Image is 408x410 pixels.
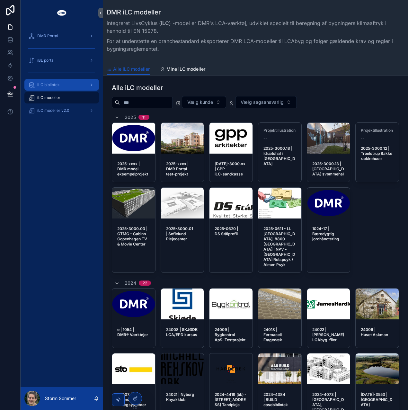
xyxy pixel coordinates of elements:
[24,105,99,116] a: iLC modeller v2.0
[166,66,205,72] span: Mine iLC modeller
[107,63,150,76] a: Alle iLC modeller
[209,353,253,384] div: H_Arkitekter_BW_logosite_HARREBEK15-4268948383.png
[112,83,163,92] h1: Alle iLC modeller
[258,353,301,384] div: BUILD.png
[143,281,147,286] div: 22
[307,123,350,154] div: Aabenraa_Arena_2024@2x.jpg
[312,327,345,342] strong: 24022 | [PERSON_NAME] LCAbyg-filer
[24,79,99,91] a: iLC bibliotek
[263,327,283,342] strong: 24018 | Fermacell Etagedæk
[182,96,226,108] button: Select Button
[37,108,69,113] span: iLC modeller v2.0
[125,280,136,286] span: 2024
[113,66,150,72] span: Alle iLC modeller
[112,123,155,154] div: DMR.jpg
[107,37,404,53] p: For at understøtte en branchestandard eksporterer DMR LCA-modeller til LCAbyg og følger gældende ...
[241,99,284,105] span: Vælg sagsansvarlig
[209,188,253,218] div: images
[166,161,190,176] strong: 2025-xxxx | DMR Portal test-projekt
[187,99,213,105] span: Vælg kunde
[24,30,99,42] a: DMR Portal
[161,289,204,319] div: 1519902522630-1905729289
[361,327,388,337] strong: 24006 | Huset Askman
[166,392,195,402] strong: 24021 | Nyborg Kayakklub
[161,188,204,218] div: Sofielund-plejecenter.png
[112,353,155,384] div: w3K5yndW7gP9NrmypJQLuF7Uq210O09ggiDmsqs_gWY
[258,188,301,218] div: Viborg-rets_2.png
[37,33,58,39] span: DMR Portal
[361,146,393,161] strong: 2025-3000.12 | Troelstrup Bakke rækkehuse
[307,188,350,218] div: 6sVsFGQRUkCDA0j2_VxNitmSgZ7kVtsz6a15sVWbnOs
[24,55,99,66] a: iBL portal
[263,392,288,407] strong: 2024-4384 | BUILD casebibliotek
[215,161,246,176] strong: [DATE]-3000.xx | GPP iLC-sandkasse
[107,8,404,17] h1: DMR iLC modeller
[215,327,245,342] strong: 24009 | Bygkontrol ApS: Testprojekt
[209,123,253,154] div: wI3BWFCFGfqZWUbMVj0lBPwsP5xPM0z4crCzzBOMjQ0
[37,58,55,63] span: iBL portal
[356,353,399,384] div: image.png
[125,114,136,120] span: 2025
[21,26,103,136] div: scrollable content
[263,146,295,166] strong: 2025-3000.18 | Idrætshal i [GEOGRAPHIC_DATA]
[361,136,365,141] span: --
[361,392,393,407] strong: [DATE]-3553 | [GEOGRAPHIC_DATA]
[361,128,394,133] span: Projektillustration
[160,63,205,76] a: Mine iLC modeller
[161,353,204,384] div: Asset-1@2x.png
[235,96,297,108] button: Select Button
[215,226,239,236] strong: 2025-0620 | DS Stålprofil
[117,392,146,407] strong: 24007 | Sto Danmark - vægsystemer
[24,92,99,103] a: iLC modeller
[209,289,253,319] div: 20220310210647-75de9a01ec0042474843b9a855b96f55-3224067366.jpg
[263,128,296,133] span: Projektillustration
[166,226,194,241] strong: 2025-3000.01 | Sofielund Plejecenter
[45,395,76,402] p: Storm Sommer
[107,19,404,35] p: integreret LivsCyklus ( ) -model er DMR's LCA-værktøj, udviklet specielt til beregning af bygning...
[215,392,247,407] strong: 2024-4419 (bb) - [STREET_ADDRESS] Tandpleje
[117,226,148,246] strong: 2025-3000.03 | CTMC - Cabinn Copenhagen TV & Movie Center
[263,226,295,267] strong: 2025-0611 - Ll. [GEOGRAPHIC_DATA], 8800 [GEOGRAPHIC_DATA] | NPV - [GEOGRAPHIC_DATA] Retspsyk / Al...
[307,353,350,384] div: Lokesvej_oversigt.png
[117,161,148,176] strong: 2025-xxxx | DMR model eksempelprojekt
[161,20,169,26] strong: iLC
[112,188,155,218] div: CTMC.png
[263,136,267,141] span: --
[312,161,344,176] strong: 2025-3000.13 | [GEOGRAPHIC_DATA] svømmehal
[37,95,60,100] span: iLC modeller
[117,327,148,337] strong: ø | 1054 | DMR® Værktøjer
[37,82,60,87] span: iLC bibliotek
[258,289,301,319] div: Bikubegranulat.jpg
[307,289,350,319] div: James-Hardie-Industries-873129359.png
[166,327,200,337] strong: 24008 | SKJØDE: LCA/EPD kursus
[57,8,67,18] img: App logo
[312,226,339,241] strong: 1024-17 | Bæredygtig jordhåndtering
[142,115,146,120] div: 11
[161,123,204,154] div: aKrzglLJLIryV7GkRR8Bo8IWQAFDRPhbkRmSYuH0Bww
[112,289,155,319] div: DMR500x500.png
[356,289,399,319] div: Screenshot-from-2024-03-08-10-58-14.png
